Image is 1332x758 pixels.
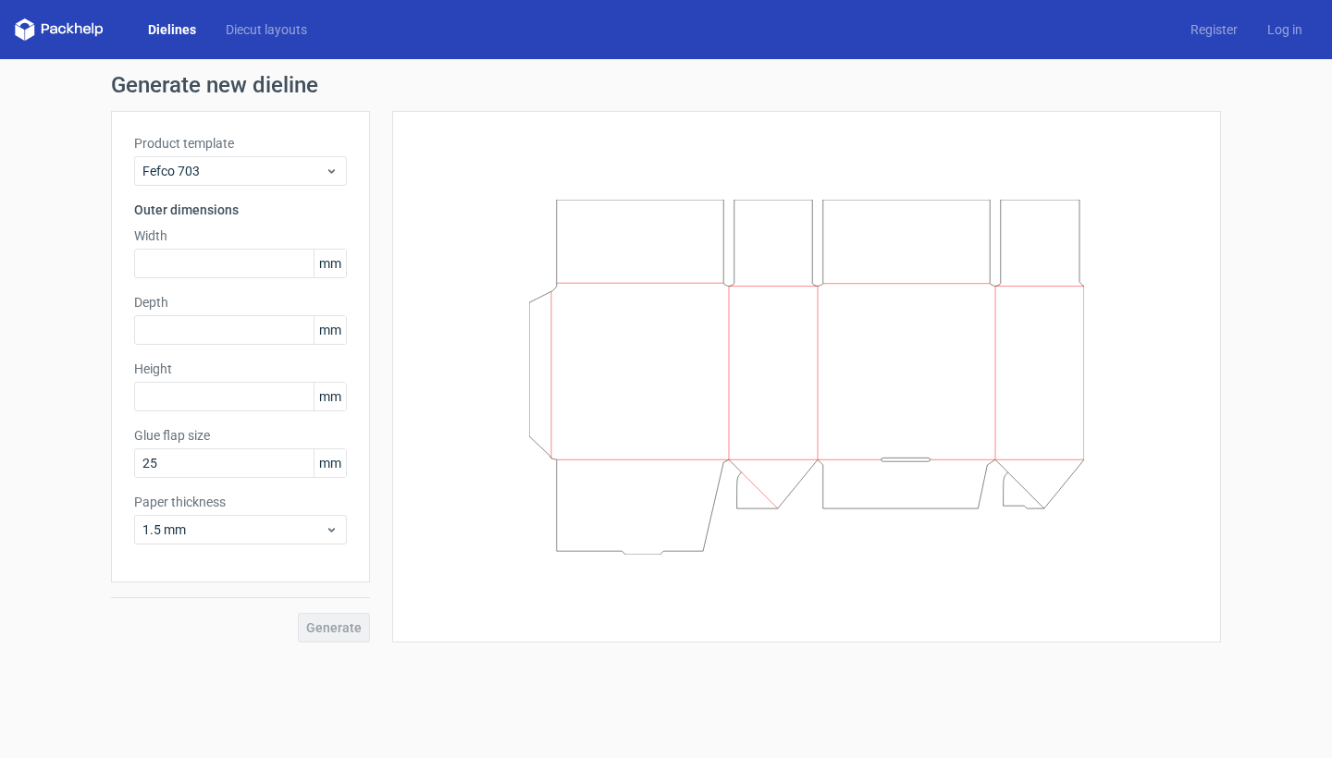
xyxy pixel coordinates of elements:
[134,134,347,153] label: Product template
[133,20,211,39] a: Dielines
[142,520,325,539] span: 1.5 mm
[314,449,346,477] span: mm
[314,316,346,344] span: mm
[314,383,346,410] span: mm
[142,162,325,180] span: Fefco 703
[314,250,346,277] span: mm
[134,426,347,445] label: Glue flap size
[1176,20,1252,39] a: Register
[134,201,347,219] h3: Outer dimensions
[134,226,347,245] label: Width
[111,74,1221,96] h1: Generate new dieline
[134,360,347,378] label: Height
[1252,20,1317,39] a: Log in
[134,493,347,511] label: Paper thickness
[211,20,322,39] a: Diecut layouts
[134,293,347,312] label: Depth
